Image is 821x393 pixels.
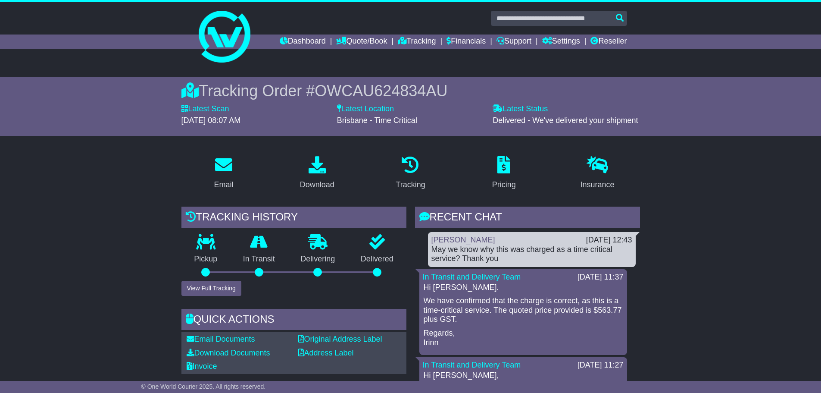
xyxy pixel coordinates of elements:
a: Financials [446,35,486,49]
div: May we know why this was charged as a time critical service? Thank you [431,245,632,264]
a: Dashboard [280,35,326,49]
div: Tracking history [181,207,406,230]
a: Address Label [298,349,354,357]
div: [DATE] 11:27 [578,361,624,370]
button: View Full Tracking [181,281,241,296]
p: Delivered [348,255,406,264]
a: Quote/Book [336,35,387,49]
a: Insurance [575,153,620,194]
p: Regards, Irinn [424,329,623,347]
a: Original Address Label [298,335,382,343]
div: Insurance [581,179,615,191]
a: Invoice [187,362,217,371]
a: Settings [542,35,580,49]
div: Pricing [492,179,516,191]
p: We have confirmed that the charge is correct, as this is a time-critical service. The quoted pric... [424,296,623,324]
a: Download Documents [187,349,270,357]
div: Quick Actions [181,309,406,332]
a: Email Documents [187,335,255,343]
label: Latest Scan [181,104,229,114]
div: [DATE] 11:37 [578,273,624,282]
div: Tracking Order # [181,82,640,100]
p: Hi [PERSON_NAME]. [424,283,623,292]
a: Tracking [390,153,431,194]
div: RECENT CHAT [415,207,640,230]
a: Support [496,35,531,49]
span: Brisbane - Time Critical [337,116,417,125]
a: [PERSON_NAME] [431,236,495,244]
a: Download [294,153,340,194]
p: Delivering [288,255,348,264]
span: OWCAU624834AU [315,82,447,100]
a: In Transit and Delivery Team [423,361,521,369]
span: Delivered - We've delivered your shipment [493,116,638,125]
a: Tracking [398,35,436,49]
label: Latest Location [337,104,394,114]
span: © One World Courier 2025. All rights reserved. [141,383,266,390]
div: [DATE] 12:43 [586,236,632,245]
a: Reseller [590,35,627,49]
div: Email [214,179,233,191]
a: In Transit and Delivery Team [423,273,521,281]
a: Pricing [487,153,521,194]
a: Email [208,153,239,194]
label: Latest Status [493,104,548,114]
p: Pickup [181,255,231,264]
div: Download [300,179,334,191]
div: Tracking [396,179,425,191]
p: Hi [PERSON_NAME], [424,371,623,380]
span: [DATE] 08:07 AM [181,116,241,125]
p: In Transit [230,255,288,264]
